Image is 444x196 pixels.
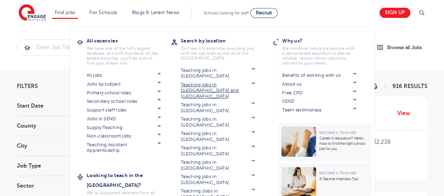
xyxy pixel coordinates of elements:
[132,10,180,15] a: Blogs & Latest News
[181,36,265,61] a: Search by locationOur reach is extensive providing you with the top roles across all of the [GEOG...
[181,68,254,79] a: Teaching jobs in [GEOGRAPHIC_DATA]
[181,102,254,114] a: Teaching jobs in [GEOGRAPHIC_DATA]
[282,36,366,66] a: Why us?We combine industry expertise with a personalised approach to deliver reliable, results-dr...
[17,39,350,55] div: Submit
[278,123,373,162] a: Become a TeacherCareer in education? Here’s how to find the right school job for you
[87,81,160,87] a: Jobs by subject
[87,107,160,113] a: Support staff roles
[87,133,160,139] a: Non-classroom jobs
[282,81,356,87] a: About us
[379,8,410,18] a: Sign up
[319,176,368,182] p: 6 Teacher Interview Tips
[344,138,420,146] p: £27,252 - £32,238
[87,46,160,66] p: We have one of the UK's largest database. and with hundreds of jobs added everyday. you'll be sur...
[256,10,272,15] span: Recruit
[282,99,356,104] a: SEND
[87,99,160,104] a: Secondary school roles
[181,145,254,157] a: Teaching jobs in [GEOGRAPHIC_DATA]
[17,163,94,169] h3: Job Type
[387,43,422,52] span: Browse all Jobs
[181,174,254,185] a: Teaching jobs in [GEOGRAPHIC_DATA]
[319,136,368,151] p: Career in education? Here’s how to find the right school job for you
[319,171,356,175] span: Become a Teacher
[344,165,420,174] p: SEND
[17,143,94,149] h3: City
[377,43,428,52] a: Browse all Jobs
[181,116,254,128] a: Teaching jobs in [GEOGRAPHIC_DATA]
[55,10,75,15] a: Find jobs
[87,116,160,122] a: Jobs in SEND
[181,82,254,99] a: Teaching jobs in [GEOGRAPHIC_DATA] and [GEOGRAPHIC_DATA]
[282,73,356,78] a: Benefits of working with us
[17,123,94,129] h3: County
[17,103,94,109] h3: Start Date
[87,90,160,96] a: Primary school roles
[87,73,160,78] a: All jobs
[90,10,117,15] a: For Schools
[319,131,356,135] span: Become a Teacher
[250,8,278,18] a: Recruit
[282,46,356,66] p: We combine industry expertise with a personalised approach to deliver reliable, results-driven so...
[181,46,254,61] p: Our reach is extensive providing you with the top roles across all of the [GEOGRAPHIC_DATA]
[344,151,420,160] p: Secondary
[87,142,160,154] a: Teaching Assistant Apprenticeship
[392,83,428,89] span: 916 RESULTS
[19,4,46,22] img: Engage Education
[204,11,249,15] span: Schools looking for staff
[17,83,38,89] span: Filters
[282,90,356,96] a: Free CPD
[87,125,160,130] a: Supply Teaching
[87,36,171,46] h3: All vacancies
[181,36,265,46] h3: Search by location
[282,36,366,46] h3: Why us?
[282,107,356,113] a: Team testimonials
[87,36,171,66] a: All vacanciesWe have one of the UK's largest database. and with hundreds of jobs added everyday. ...
[181,131,254,142] a: Teaching jobs in [GEOGRAPHIC_DATA]
[87,170,171,190] h3: Looking to teach in the [GEOGRAPHIC_DATA]?
[181,160,254,171] a: Teaching jobs in [GEOGRAPHIC_DATA]
[397,109,415,118] a: View
[17,183,94,189] h3: Sector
